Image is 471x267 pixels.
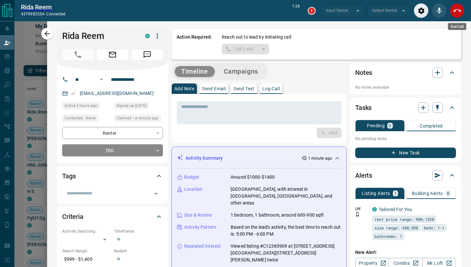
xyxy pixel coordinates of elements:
div: Tags [62,168,163,184]
p: Viewed listing #C12383909 at [STREET_ADDRESS][GEOGRAPHIC_DATA][STREET_ADDRESS][PERSON_NAME] twice [231,243,341,263]
p: Timeframe: [114,228,163,234]
h2: Criteria [62,211,83,222]
div: condos.ca [372,207,377,212]
span: Call [62,49,94,60]
p: Off [355,206,368,212]
button: Timeline [175,66,215,77]
p: Repeated Interest [184,243,221,250]
span: Email [97,49,128,60]
p: No notes available [355,84,456,90]
p: Action Required: [177,34,212,54]
p: Building Alerts [412,191,443,196]
p: New Alert: [355,249,456,256]
span: Claimed < a minute ago [116,115,159,121]
span: beds: 1-1 [424,224,445,231]
p: 0 [447,191,449,196]
p: Reach out to lead by initiating call [222,34,291,41]
p: Actively Searching: [62,228,111,234]
p: [GEOGRAPHIC_DATA], with interest in [GEOGRAPHIC_DATA], [GEOGRAPHIC_DATA], and other areas [231,186,341,206]
p: Pending [367,123,385,128]
span: rent price range: 900,1320 [375,216,434,222]
svg: Push Notification Only [355,212,360,217]
div: Notes [355,65,456,80]
div: TBD [62,144,163,156]
h2: Alerts [355,170,372,181]
p: 1 [394,191,397,196]
p: Location [184,186,202,193]
p: 1 minute ago [308,155,332,161]
span: size range: 450,998 [375,224,418,231]
h2: Tasks [355,102,372,113]
span: connected [46,12,65,16]
div: Audio Settings [414,3,428,18]
p: 1:26 [292,3,300,18]
button: Open [151,189,161,198]
div: End Call [448,23,466,30]
p: Search Range: [62,248,111,254]
p: Activity Summary [185,155,223,162]
p: Completed [420,124,443,128]
button: Campaigns [217,66,265,77]
div: Tue Sep 16 2025 [62,102,111,111]
h2: Rida Reem [21,3,65,11]
h2: Tags [62,171,76,181]
div: Tasks [355,100,456,116]
svg: Email Verified [71,91,75,96]
p: Log Call [262,86,280,91]
button: New Task [355,148,456,158]
p: 1 bedroom, 1 bathroom, around 600-900 sqft [231,212,324,219]
p: 4379982534 - [21,11,65,17]
p: 0 [389,123,391,128]
a: [EMAIL_ADDRESS][DOMAIN_NAME] [80,91,154,96]
p: No pending tasks [355,134,456,144]
p: Budget: [114,248,163,254]
div: Fri Sep 12 2025 [114,102,163,111]
p: Send Email [202,86,226,91]
div: condos.ca [145,34,150,38]
span: Message [131,49,163,60]
p: Listing Alerts [362,191,390,196]
span: bathrooms: 1 [375,233,402,240]
div: End Call [450,3,464,18]
p: Add Note [174,86,194,91]
h2: Notes [355,67,372,78]
div: Alerts [355,168,456,183]
button: Open [97,76,105,83]
p: Activity Pattern [184,224,216,231]
p: Size & Rooms [184,212,212,219]
p: Around $1000-$1400 [231,174,275,181]
h1: Rida Reem [62,31,135,41]
span: Contacted - Never [64,115,96,121]
span: Signed up [DATE] [116,102,147,109]
div: Mute [432,3,446,18]
span: Active 3 hours ago [64,102,97,109]
a: Tailored For You [379,207,412,212]
p: Based on the lead's activity, the best time to reach out is: 5:00 PM - 6:00 PM [231,224,341,238]
p: $999 - $1,400 [62,254,111,265]
p: Budget [184,174,199,181]
div: Criteria [62,209,163,224]
div: Tue Sep 16 2025 [114,115,163,124]
div: Activity Summary1 minute ago [177,152,341,164]
div: split button [222,44,269,54]
p: Send Text [234,86,254,91]
div: Renter [62,127,163,139]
